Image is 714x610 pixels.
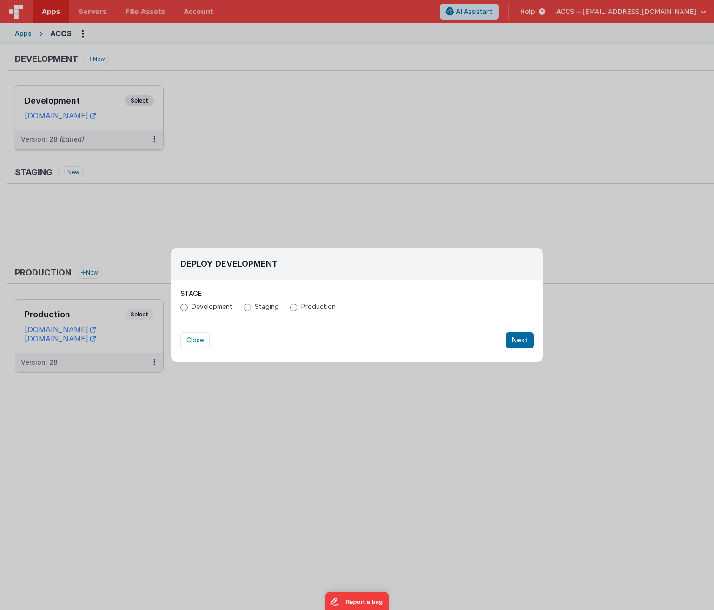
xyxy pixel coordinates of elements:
[180,332,210,348] button: Close
[255,302,279,311] span: Staging
[180,289,202,297] span: Stage
[180,304,188,311] input: Development
[180,257,534,270] h2: Deploy Development
[290,304,297,311] input: Production
[244,304,251,311] input: Staging
[192,302,232,311] span: Development
[506,332,534,348] button: Next
[301,302,336,311] span: Production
